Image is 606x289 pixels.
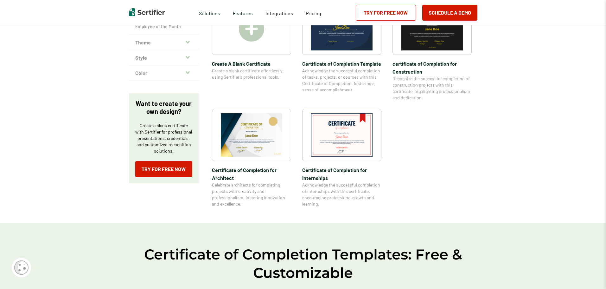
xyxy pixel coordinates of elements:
img: Certificate of Completion Template [311,7,373,50]
h2: Certificate of Completion Templates: Free & Customizable [113,245,493,282]
p: Want to create your own design? [135,100,192,115]
p: Create a blank certificate with Sertifier for professional presentations, credentials, and custom... [135,122,192,154]
span: certificate of Completion for Construction [392,60,472,76]
button: Color [129,65,199,81]
button: Theme [129,35,199,50]
span: Celebrate architects for completing projects with creativity and professionalism, fostering innov... [212,182,291,207]
span: Certificate of Completion​ for Architect [212,166,291,182]
span: Create A Blank Certificate [212,60,291,68]
a: Try for Free Now [356,5,416,21]
span: Create a blank certificate effortlessly using Sertifier’s professional tools. [212,68,291,80]
a: Integrations [265,9,293,16]
img: Cookie Popup Icon [14,260,29,275]
span: Features [233,9,253,16]
span: Recognize the successful completion of construction projects with this certificate, highlighting ... [392,76,472,101]
a: Certificate of Completion TemplateCertificate of Completion TemplateAcknowledge the successful co... [302,3,381,101]
img: Sertifier | Digital Credentialing Platform [129,8,165,16]
img: Certificate of Completion​ for Internships [311,113,373,157]
button: Schedule a Demo [422,5,477,21]
a: certificate of Completion for Constructioncertificate of Completion for ConstructionRecognize the... [392,3,472,101]
img: certificate of Completion for Construction [401,7,463,50]
a: Try for Free Now [135,161,192,177]
a: Employee of the Month [135,23,192,30]
span: Pricing [306,10,321,16]
span: Certificate of Completion​ for Internships [302,166,381,182]
span: Integrations [265,10,293,16]
a: Certificate of Completion​ for ArchitectCertificate of Completion​ for ArchitectCelebrate archite... [212,109,291,207]
span: Certificate of Completion Template [302,60,381,68]
img: Create A Blank Certificate [239,16,264,42]
a: Certificate of Completion​ for InternshipsCertificate of Completion​ for InternshipsAcknowledge t... [302,109,381,207]
button: Style [129,50,199,65]
span: Acknowledge the successful completion of tasks, projects, or courses with this Certificate of Com... [302,68,381,93]
img: Certificate of Completion​ for Architect [221,113,282,157]
span: Acknowledge the successful completion of internships with this certificate, encouraging professio... [302,182,381,207]
iframe: Chat Widget [574,259,606,289]
span: Solutions [199,9,220,16]
a: Pricing [306,9,321,16]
